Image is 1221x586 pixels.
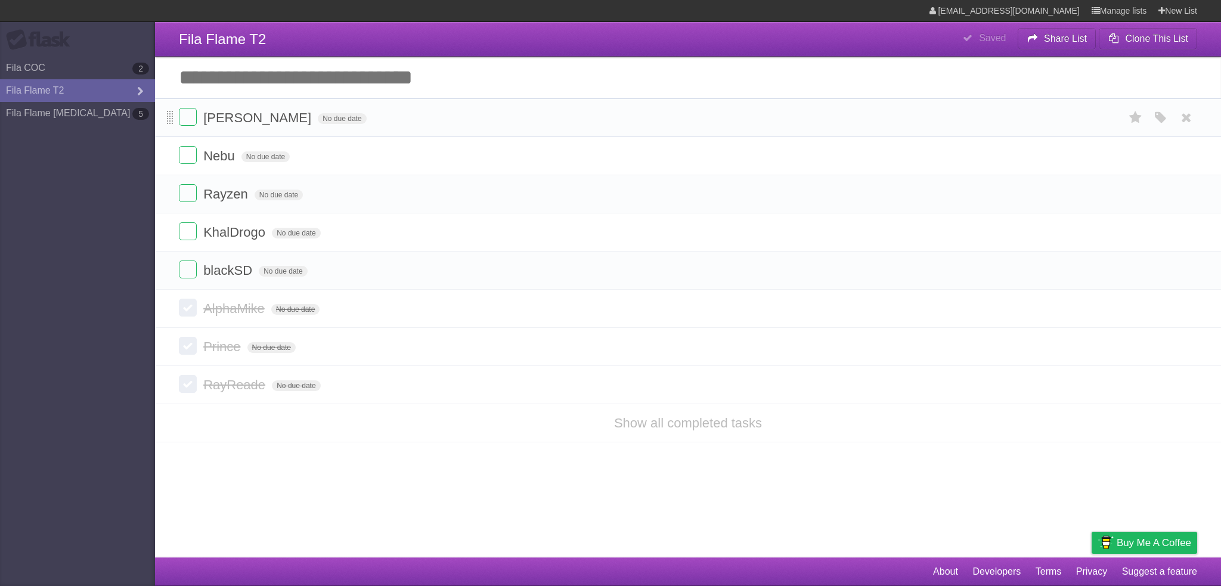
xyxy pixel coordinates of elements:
b: 2 [132,63,149,75]
span: blackSD [203,263,255,278]
span: Nebu [203,148,238,163]
label: Star task [1124,108,1147,128]
img: Buy me a coffee [1098,532,1114,553]
label: Done [179,337,197,355]
a: Privacy [1076,560,1107,583]
span: No due date [259,266,307,277]
span: No due date [271,304,320,315]
a: Show all completed tasks [614,416,762,430]
span: No due date [272,228,320,238]
label: Done [179,375,197,393]
span: No due date [272,380,320,391]
span: No due date [255,190,303,200]
b: Saved [979,33,1006,43]
span: No due date [318,113,366,124]
b: Share List [1044,33,1087,44]
a: About [933,560,958,583]
label: Done [179,108,197,126]
label: Done [179,299,197,317]
span: Prince [203,339,243,354]
span: [PERSON_NAME] [203,110,314,125]
span: Buy me a coffee [1117,532,1191,553]
span: KhalDrogo [203,225,268,240]
span: Rayzen [203,187,251,201]
label: Done [179,222,197,240]
label: Done [179,184,197,202]
button: Share List [1018,28,1096,49]
a: Terms [1036,560,1062,583]
label: Done [179,261,197,278]
label: Done [179,146,197,164]
b: 5 [132,108,149,120]
span: Fila Flame T2 [179,31,266,47]
b: Clone This List [1125,33,1188,44]
a: Developers [972,560,1021,583]
span: No due date [241,151,290,162]
span: RayReade [203,377,268,392]
button: Clone This List [1099,28,1197,49]
span: No due date [247,342,296,353]
span: AlphaMike [203,301,268,316]
div: Flask [6,29,78,51]
a: Buy me a coffee [1092,532,1197,554]
a: Suggest a feature [1122,560,1197,583]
